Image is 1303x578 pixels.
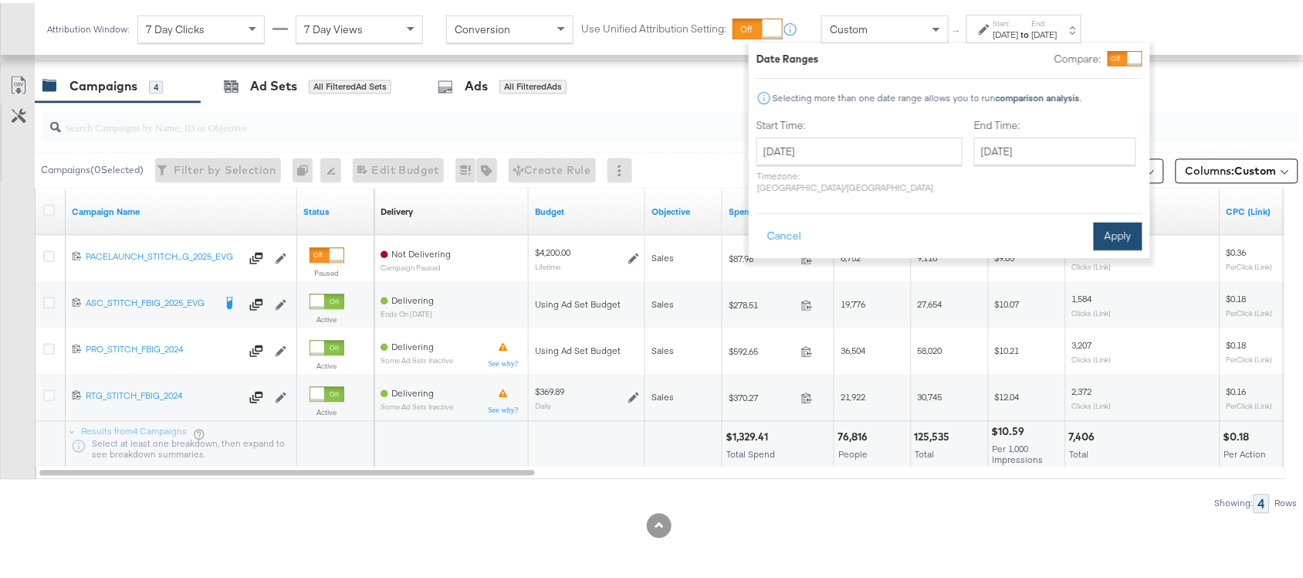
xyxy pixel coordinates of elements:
[995,250,1015,261] span: $9.65
[304,19,363,33] span: 7 Day Views
[993,440,1044,463] span: Per 1,000 Impressions
[1214,495,1254,506] div: Showing:
[756,115,963,130] label: Start Time:
[726,427,773,442] div: $1,329.41
[1094,219,1142,247] button: Apply
[303,203,368,216] a: Shows the current state of your Ad Campaign.
[381,261,451,270] sub: Campaign Paused
[1223,427,1254,442] div: $0.18
[1176,156,1298,181] button: Columns:Custom
[86,341,240,353] div: PRO_STITCH_FBIG_2024
[729,250,795,262] span: $87.98
[310,312,344,322] label: Active
[381,400,453,409] sub: Some Ad Sets Inactive
[391,246,451,257] span: Not Delivering
[381,203,413,216] div: Delivery
[995,342,1020,354] span: $10.21
[1227,383,1247,395] span: $0.16
[772,90,1082,100] div: Selecting more than one date range allows you to run .
[1072,291,1092,302] span: 1,584
[1227,352,1273,362] sub: Per Click (Link)
[69,75,137,93] div: Campaigns
[1235,161,1277,175] span: Custom
[1227,260,1273,269] sub: Per Click (Link)
[651,389,674,400] span: Sales
[918,342,943,354] span: 58,020
[1072,337,1092,348] span: 3,207
[729,389,795,401] span: $370.27
[1072,260,1112,269] sub: Clicks (Link)
[310,266,344,276] label: Paused
[381,354,453,362] sub: Some Ad Sets Inactive
[756,219,812,247] button: Cancel
[1070,446,1089,457] span: Total
[250,75,297,93] div: Ad Sets
[86,248,240,260] div: PACELAUNCH_STITCH...G_2025_EVG
[381,203,413,216] a: Reflects the ability of your Ad Campaign to achieve delivery based on ad states, schedule and bud...
[1227,244,1247,256] span: $0.36
[1072,306,1112,315] sub: Clicks (Link)
[1072,399,1112,408] sub: Clicks (Link)
[918,250,938,261] span: 9,116
[1186,161,1277,176] span: Columns:
[974,115,1142,130] label: End Time:
[391,338,434,350] span: Delivering
[46,21,130,32] div: Attribution Window:
[86,294,213,307] div: ASC_STITCH_FBIG_2025_EVG
[581,19,726,33] label: Use Unified Attribution Setting:
[1072,383,1092,395] span: 2,372
[1227,291,1247,302] span: $0.18
[310,405,344,415] label: Active
[1227,306,1273,315] sub: Per Click (Link)
[61,104,1184,134] input: Search Campaigns by Name, ID or Objective
[1054,49,1102,63] label: Compare:
[86,294,213,310] a: ASC_STITCH_FBIG_2025_EVG
[72,203,291,216] a: Your campaign name.
[1254,491,1270,511] div: 4
[651,342,674,354] span: Sales
[838,446,868,457] span: People
[455,19,510,33] span: Conversion
[992,422,1030,437] div: $10.59
[86,387,240,399] div: RTG_STITCH_FBIG_2024
[996,89,1080,100] strong: comparison analysis
[726,446,775,457] span: Total Spend
[535,296,639,308] div: Using Ad Set Budget
[651,203,716,216] a: Your campaign's objective.
[535,383,564,396] div: $369.89
[535,342,639,355] div: Using Ad Set Budget
[535,203,639,216] a: The maximum amount you're willing to spend on your ads, on average each day or over the lifetime ...
[1224,446,1267,457] span: Per Action
[1227,337,1247,348] span: $0.18
[1072,352,1112,362] sub: Clicks (Link)
[149,78,163,92] div: 4
[499,77,567,91] div: All Filtered Ads
[41,161,144,175] div: Campaigns ( 0 Selected)
[535,260,560,269] sub: Lifetime
[391,385,434,396] span: Delivering
[1019,25,1032,37] strong: to
[756,49,819,63] div: Date Ranges
[535,244,570,257] div: $4,200.00
[918,389,943,400] span: 30,745
[86,341,240,356] a: PRO_STITCH_FBIG_2024
[146,19,205,33] span: 7 Day Clicks
[310,359,344,369] label: Active
[465,75,488,93] div: Ads
[841,296,865,308] span: 19,776
[729,343,795,355] span: $592.65
[838,427,872,442] div: 76,816
[918,296,943,308] span: 27,654
[830,19,868,33] span: Custom
[651,296,674,308] span: Sales
[841,342,865,354] span: 36,504
[86,387,240,403] a: RTG_STITCH_FBIG_2024
[756,167,963,190] p: Timezone: [GEOGRAPHIC_DATA]/[GEOGRAPHIC_DATA]
[729,297,795,308] span: $278.51
[293,155,320,180] div: 0
[1032,25,1058,38] div: [DATE]
[1069,427,1100,442] div: 7,406
[381,308,434,316] sub: ends on [DATE]
[1274,495,1298,506] div: Rows
[993,15,1019,25] label: Start:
